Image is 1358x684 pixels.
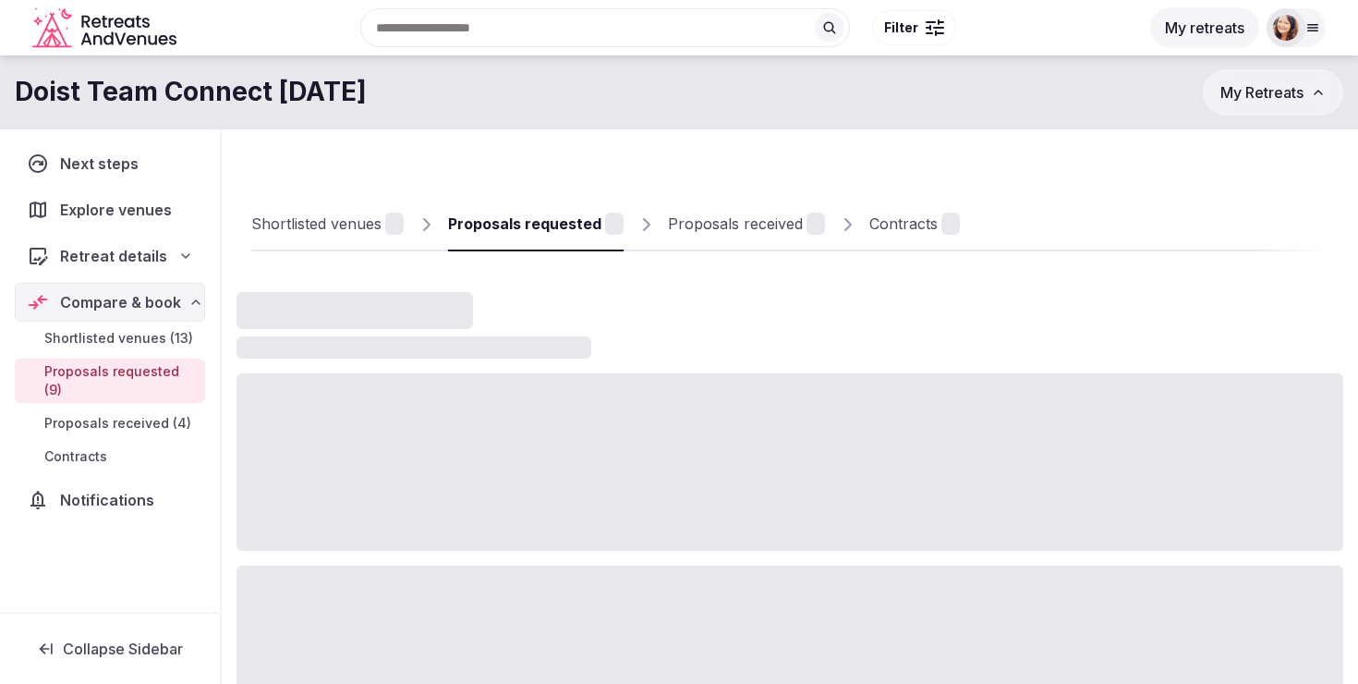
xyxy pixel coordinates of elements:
a: Proposals requested (9) [15,359,205,403]
a: Contracts [15,444,205,470]
span: Retreat details [60,245,167,267]
button: Filter [872,10,956,45]
span: Compare & book [60,291,181,313]
div: Shortlisted venues [251,213,382,235]
button: My retreats [1150,7,1259,48]
button: My Retreats [1203,69,1343,116]
a: Shortlisted venues [251,198,404,251]
span: Shortlisted venues (13) [44,329,193,348]
span: My Retreats [1220,83,1303,102]
a: Next steps [15,144,205,183]
span: Contracts [44,447,107,466]
span: Collapse Sidebar [63,640,183,658]
span: Notifications [60,489,162,511]
a: Shortlisted venues (13) [15,325,205,351]
svg: Retreats and Venues company logo [32,7,180,49]
div: Proposals requested [448,213,601,235]
a: Visit the homepage [32,7,180,49]
a: Proposals received (4) [15,410,205,436]
a: Proposals received [668,198,825,251]
a: My retreats [1150,18,1259,37]
span: Next steps [60,153,146,175]
img: rikke [1273,15,1299,41]
span: Proposals received (4) [44,414,191,433]
div: Contracts [869,213,938,235]
span: Explore venues [60,199,179,221]
a: Explore venues [15,190,205,229]
button: Collapse Sidebar [15,629,205,669]
h1: Doist Team Connect [DATE] [15,74,367,110]
span: Proposals requested (9) [44,362,198,399]
a: Contracts [869,198,960,251]
a: Proposals requested [448,198,624,251]
span: Filter [884,18,918,37]
a: Notifications [15,481,205,519]
div: Proposals received [668,213,803,235]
